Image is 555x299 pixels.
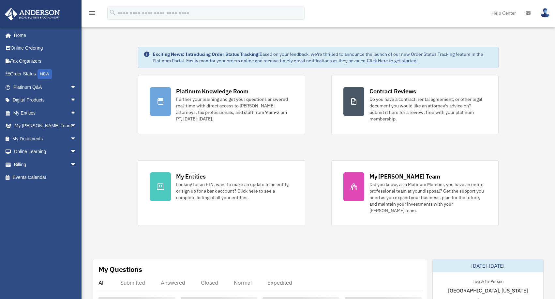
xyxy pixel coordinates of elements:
[267,279,292,286] div: Expedited
[153,51,260,57] strong: Exciting News: Introducing Order Status Tracking!
[98,279,105,286] div: All
[5,94,86,107] a: Digital Productsarrow_drop_down
[70,158,83,171] span: arrow_drop_down
[176,87,248,95] div: Platinum Knowledge Room
[5,42,86,55] a: Online Ordering
[70,145,83,159] span: arrow_drop_down
[176,181,293,201] div: Looking for an EIN, want to make an update to an entity, or sign up for a bank account? Click her...
[153,51,493,64] div: Based on your feedback, we're thrilled to announce the launch of our new Order Status Tracking fe...
[369,87,416,95] div: Contract Reviews
[331,75,499,134] a: Contract Reviews Do you have a contract, rental agreement, or other legal document you would like...
[176,172,205,181] div: My Entities
[369,96,487,122] div: Do you have a contract, rental agreement, or other legal document you would like an attorney's ad...
[5,81,86,94] a: Platinum Q&Aarrow_drop_down
[98,264,142,274] div: My Questions
[70,106,83,120] span: arrow_drop_down
[70,119,83,133] span: arrow_drop_down
[5,55,86,68] a: Tax Organizers
[5,171,86,184] a: Events Calendar
[5,132,86,145] a: My Documentsarrow_drop_down
[448,287,528,294] span: [GEOGRAPHIC_DATA], [US_STATE]
[70,81,83,94] span: arrow_drop_down
[369,172,440,181] div: My [PERSON_NAME] Team
[540,8,550,18] img: User Pic
[109,9,116,16] i: search
[5,68,86,81] a: Order StatusNEW
[234,279,252,286] div: Normal
[5,29,83,42] a: Home
[3,8,62,21] img: Anderson Advisors Platinum Portal
[37,69,52,79] div: NEW
[70,94,83,107] span: arrow_drop_down
[88,11,96,17] a: menu
[138,75,305,134] a: Platinum Knowledge Room Further your learning and get your questions answered real-time with dire...
[5,158,86,171] a: Billingarrow_drop_down
[120,279,145,286] div: Submitted
[5,106,86,119] a: My Entitiesarrow_drop_down
[138,160,305,226] a: My Entities Looking for an EIN, want to make an update to an entity, or sign up for a bank accoun...
[201,279,218,286] div: Closed
[367,58,418,64] a: Click Here to get started!
[161,279,185,286] div: Answered
[331,160,499,226] a: My [PERSON_NAME] Team Did you know, as a Platinum Member, you have an entire professional team at...
[5,145,86,158] a: Online Learningarrow_drop_down
[70,132,83,146] span: arrow_drop_down
[88,9,96,17] i: menu
[176,96,293,122] div: Further your learning and get your questions answered real-time with direct access to [PERSON_NAM...
[467,277,509,284] div: Live & In-Person
[433,259,544,272] div: [DATE]-[DATE]
[369,181,487,214] div: Did you know, as a Platinum Member, you have an entire professional team at your disposal? Get th...
[5,119,86,133] a: My [PERSON_NAME] Teamarrow_drop_down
